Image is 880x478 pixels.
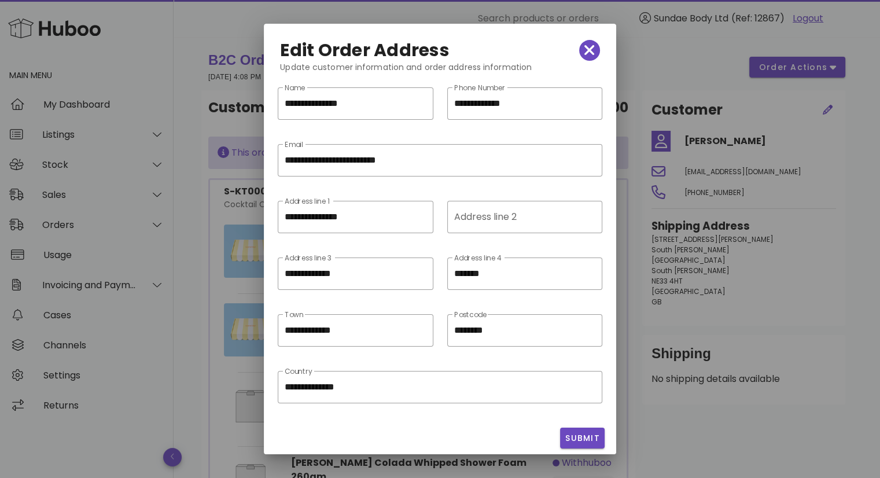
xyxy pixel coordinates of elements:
[285,367,312,376] label: Country
[454,311,487,319] label: Postcode
[560,428,605,448] button: Submit
[271,61,609,83] div: Update customer information and order address information
[565,432,600,444] span: Submit
[285,141,303,149] label: Email
[454,84,506,93] label: Phone Number
[285,311,303,319] label: Town
[285,254,332,263] label: Address line 3
[280,41,450,60] h2: Edit Order Address
[285,197,330,206] label: Address line 1
[454,254,502,263] label: Address line 4
[285,84,305,93] label: Name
